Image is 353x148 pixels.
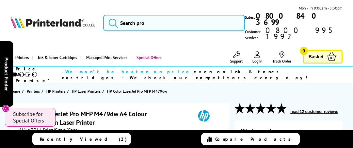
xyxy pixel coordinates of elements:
button: Close [2,105,9,112]
span: Customer Service: [245,27,343,41]
button: read 12 customer reviews [288,109,340,114]
span: 0800 995 1992 [265,27,342,40]
a: 0800 840 3699 [255,13,343,25]
a: Compare Products [201,133,300,145]
span: Mon - Fri 9:00am - 5:30pm [299,5,343,11]
span: HP Printers [46,88,65,95]
a: HP Color LaserJet Pro MFP M479dw [107,88,169,95]
input: Search pro [103,15,245,31]
span: Subscribe for Special Offers [13,111,49,124]
span: Home [10,88,20,95]
a: HP Laser Printers [72,88,102,95]
h1: HP Color LaserJet Pro MFP M479dw A4 Colour Multifunction Laser Printer [20,110,189,127]
span: Recently Viewed (2) [40,136,127,142]
span: Log In [252,59,263,64]
span: W1A77A [20,127,39,133]
a: Support [230,51,243,64]
li: modal_Promise [3,69,336,80]
a: Track Order [272,51,291,64]
span: | Print/Scan/Copy [40,127,78,133]
span: Price Match Promise* [16,66,62,83]
a: Home [10,88,22,95]
span: Compare Products [215,136,294,142]
img: HP [189,110,219,122]
span: Basket [309,52,324,61]
span: Ink & Toner Cartridges [38,49,77,66]
img: Printerland Logo [10,16,95,28]
span: HP Color LaserJet Pro MFP M479dw [107,88,167,95]
span: We won’t be beaten on price, [65,69,194,75]
a: Printers [27,88,41,95]
a: Ink & Toner Cartridges [32,49,80,66]
a: Managed Print Services [80,49,131,66]
span: 0 [300,47,308,55]
a: HP Printers [46,88,67,95]
span: Product Finder [3,57,10,91]
span: Sales: [245,14,255,20]
span: Printers [27,88,40,95]
a: Recently Viewed (2) [32,133,131,145]
a: Printerland Logo [10,16,95,30]
a: Basket 0 [303,50,343,64]
span: HP Laser Printers [72,88,101,95]
span: Support [230,59,243,64]
a: Printers [10,49,32,66]
div: - even on ink & toner cartridges - We check our competitors every day! [62,69,336,81]
a: Special Offers [131,49,165,66]
a: Log In [252,51,263,64]
div: Why buy me? [241,127,336,137]
b: 0800 840 3699 [256,11,321,27]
